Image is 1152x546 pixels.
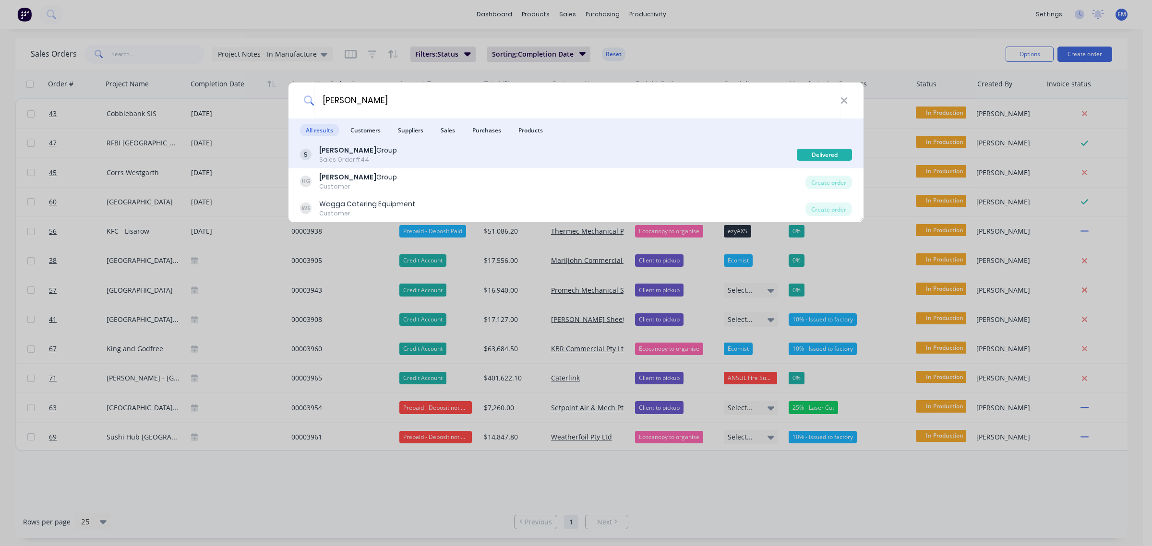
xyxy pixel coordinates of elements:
span: Sales [435,124,461,136]
span: Purchases [467,124,507,136]
div: Group [319,145,397,155]
div: Customer [319,209,415,218]
b: [PERSON_NAME] [319,172,376,182]
b: [PERSON_NAME] [319,145,376,155]
input: Start typing a customer or supplier name to create a new order... [314,83,840,119]
div: Create order [805,176,852,189]
div: Sales Order #44 [319,155,397,164]
div: Create order [805,202,852,216]
div: Group [319,172,397,182]
span: All results [300,124,339,136]
div: Wagga Catering Equipment [319,199,415,209]
span: Products [513,124,549,136]
div: HG [300,176,312,187]
div: Delivered [797,149,852,161]
div: Customer [319,182,397,191]
div: WE [300,202,312,214]
span: Suppliers [392,124,429,136]
span: Customers [345,124,386,136]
